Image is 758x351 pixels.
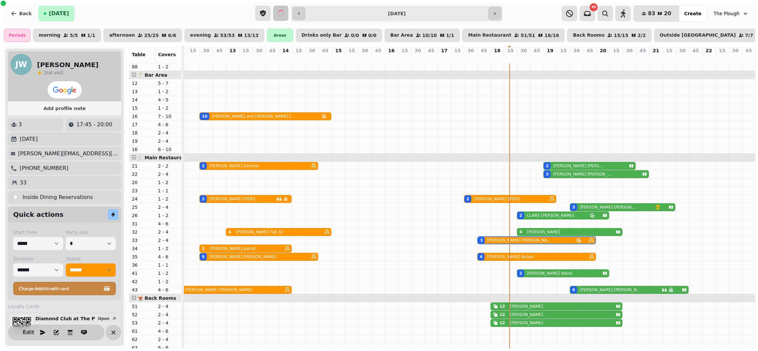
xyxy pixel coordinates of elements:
[580,205,637,210] p: [PERSON_NAME] [PERSON_NAME]
[587,55,592,62] p: 0
[428,55,434,62] p: 0
[70,33,78,38] p: 5 / 5
[132,52,146,57] span: Table
[137,155,188,160] span: 🍴 Main Restaurant
[185,287,252,292] p: [PERSON_NAME] [PERSON_NAME]
[653,47,659,54] p: 21
[190,33,211,38] p: evening
[243,47,249,54] p: 15
[474,196,525,202] p: [PERSON_NAME] [PERSON_NAME]
[158,262,179,268] p: 1 - 1
[158,121,179,128] p: 4 - 6
[267,29,293,42] div: Areas
[745,47,752,54] p: 45
[158,287,179,293] p: 4 - 6
[132,121,152,128] p: 17
[158,245,179,252] p: 1 - 2
[573,33,605,38] p: Back Rooms
[480,238,483,243] div: 3
[269,47,275,54] p: 45
[653,55,658,62] p: 0
[132,171,152,177] p: 22
[158,253,179,260] p: 4 - 6
[544,33,559,38] p: 16 / 16
[132,320,152,326] p: 53
[132,97,152,103] p: 14
[462,29,565,42] button: Main Restaurant51/5116/16
[574,55,579,62] p: 12
[210,246,256,251] p: [PERSON_NAME] parrot
[362,47,368,54] p: 30
[158,105,179,111] p: 1 - 2
[158,138,179,144] p: 2 - 4
[283,55,288,62] p: 0
[35,315,95,322] p: Diamond Club at The Plough
[132,187,152,194] p: 23
[202,163,204,169] div: 2
[494,55,500,62] p: 12
[388,47,395,54] p: 16
[132,63,152,70] p: 88
[158,311,179,318] p: 2 - 4
[202,196,204,202] div: 2
[733,55,738,62] p: 0
[202,254,204,259] div: 5
[256,55,262,62] p: 0
[66,229,116,236] label: Party size
[132,113,152,120] p: 16
[446,33,454,38] p: 1 / 1
[158,88,179,95] p: 1 - 2
[132,130,152,136] p: 18
[480,254,482,259] div: 4
[428,47,434,54] p: 45
[510,320,543,326] p: [PERSON_NAME]
[591,6,596,9] span: 49
[212,114,295,119] p: [PERSON_NAME] and [PERSON_NAME] [PERSON_NAME]
[706,55,711,62] p: 0
[132,80,152,87] p: 12
[144,33,159,38] p: 25 / 25
[648,11,655,16] span: 83
[132,105,152,111] p: 15
[519,213,522,218] div: 2
[76,121,112,129] p: 17:45 - 20:00
[158,52,176,57] span: Covers
[158,344,179,351] p: 6 - 8
[158,237,179,244] p: 2 - 4
[270,55,275,62] p: 0
[202,246,204,251] div: 2
[302,33,342,38] p: Drinks only Bar
[553,163,605,169] p: [PERSON_NAME] [PERSON_NAME]
[132,311,152,318] p: 52
[228,229,231,235] div: 4
[415,55,420,62] p: 0
[349,47,355,54] p: 15
[132,344,152,351] p: 63
[137,295,176,301] span: 🫕 Back Rooms
[375,47,381,54] p: 45
[553,172,614,177] p: [PERSON_NAME] [PERSON_NAME]
[132,245,152,252] p: 34
[190,47,196,54] p: 15
[684,11,701,16] span: Create
[527,271,572,276] p: [PERSON_NAME] Wood
[12,193,19,201] p: 🍽️
[158,63,179,70] p: 1 - 2
[521,55,526,62] p: 15
[640,47,646,54] p: 45
[158,220,179,227] p: 4 - 6
[87,33,96,38] p: 1 / 1
[487,238,554,243] p: [PERSON_NAME] [PERSON_NAME]
[521,47,527,54] p: 30
[19,121,22,129] p: 3
[132,204,152,211] p: 25
[16,106,113,111] span: Add profile note
[693,47,699,54] p: 45
[693,55,698,62] p: 0
[132,196,152,202] p: 24
[132,212,152,219] p: 26
[613,55,619,62] p: 0
[600,47,606,54] p: 20
[309,47,315,54] p: 30
[385,29,460,42] button: Bar Area10/101/1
